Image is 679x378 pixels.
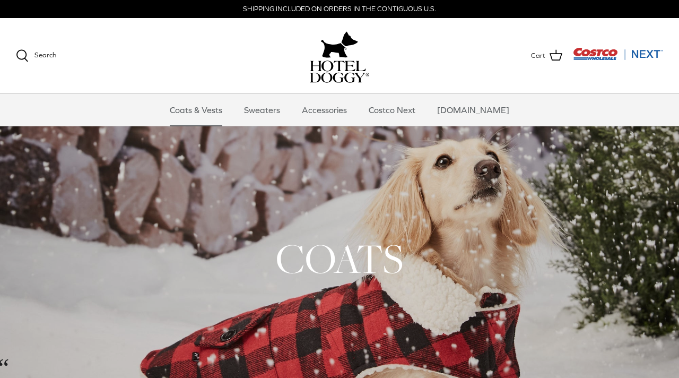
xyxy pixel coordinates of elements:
[310,61,369,83] img: hoteldoggycom
[234,94,290,126] a: Sweaters
[34,51,56,59] span: Search
[160,94,232,126] a: Coats & Vests
[292,94,356,126] a: Accessories
[531,50,545,62] span: Cart
[16,49,56,62] a: Search
[573,47,663,61] img: Costco Next
[573,54,663,62] a: Visit Costco Next
[321,29,358,61] img: hoteldoggy.com
[428,94,519,126] a: [DOMAIN_NAME]
[531,49,562,63] a: Cart
[310,29,369,83] a: hoteldoggy.com hoteldoggycom
[359,94,425,126] a: Costco Next
[16,233,663,285] h1: COATS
